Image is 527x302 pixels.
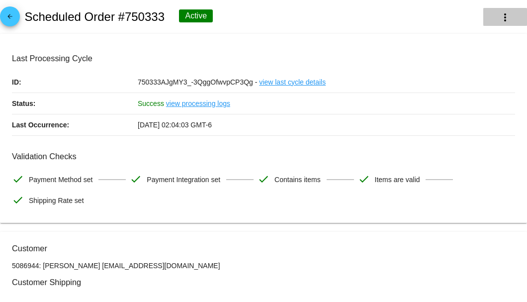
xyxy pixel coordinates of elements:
[166,93,230,114] a: view processing logs
[12,152,515,161] h3: Validation Checks
[258,173,269,185] mat-icon: check
[29,169,92,190] span: Payment Method set
[12,54,515,63] h3: Last Processing Cycle
[24,10,165,24] h2: Scheduled Order #750333
[138,100,164,107] span: Success
[138,78,257,86] span: 750333AJgMY3_-3QggOfwvpCP3Qg -
[12,278,515,287] h3: Customer Shipping
[147,169,220,190] span: Payment Integration set
[12,262,515,270] p: 5086944: [PERSON_NAME] [EMAIL_ADDRESS][DOMAIN_NAME]
[4,13,16,25] mat-icon: arrow_back
[12,72,138,93] p: ID:
[499,11,511,23] mat-icon: more_vert
[259,72,326,93] a: view last cycle details
[358,173,370,185] mat-icon: check
[12,173,24,185] mat-icon: check
[12,93,138,114] p: Status:
[138,121,212,129] span: [DATE] 02:04:03 GMT-6
[179,9,213,22] div: Active
[29,190,84,211] span: Shipping Rate set
[12,194,24,206] mat-icon: check
[274,169,321,190] span: Contains items
[130,173,142,185] mat-icon: check
[375,169,420,190] span: Items are valid
[12,244,515,253] h3: Customer
[12,114,138,135] p: Last Occurrence:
